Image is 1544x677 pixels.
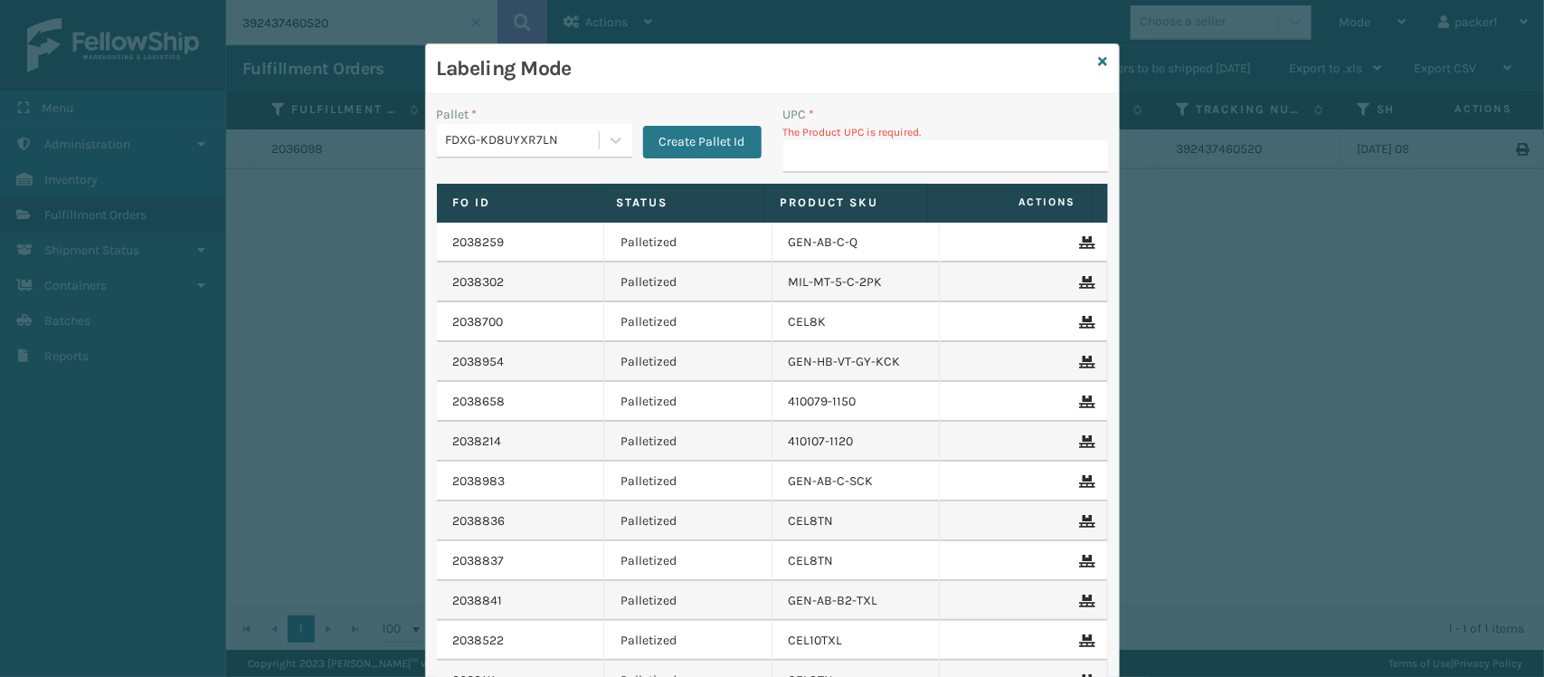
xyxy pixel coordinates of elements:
[453,195,583,211] label: Fo Id
[604,302,772,342] td: Palletized
[604,462,772,501] td: Palletized
[772,462,941,501] td: GEN-AB-C-SCK
[1080,236,1091,249] i: Remove From Pallet
[1080,634,1091,647] i: Remove From Pallet
[604,342,772,382] td: Palletized
[446,131,601,150] div: FDXG-KD8UYXR7LN
[643,126,762,158] button: Create Pallet Id
[1080,595,1091,607] i: Remove From Pallet
[453,273,505,291] a: 2038302
[437,55,1092,82] h3: Labeling Mode
[772,382,941,422] td: 410079-1150
[604,581,772,621] td: Palletized
[437,105,478,124] label: Pallet
[453,393,506,411] a: 2038658
[453,552,505,570] a: 2038837
[772,342,941,382] td: GEN-HB-VT-GY-KCK
[604,621,772,661] td: Palletized
[453,632,505,650] a: 2038522
[604,382,772,422] td: Palletized
[772,262,941,302] td: MIL-MT-5-C-2PK
[783,105,815,124] label: UPC
[933,187,1087,217] span: Actions
[772,422,941,462] td: 410107-1120
[1080,515,1091,528] i: Remove From Pallet
[1080,396,1091,408] i: Remove From Pallet
[453,313,504,331] a: 2038700
[783,124,1108,140] p: The Product UPC is required.
[604,501,772,541] td: Palletized
[604,422,772,462] td: Palletized
[453,234,505,252] a: 2038259
[772,541,941,581] td: CEL8TN
[772,581,941,621] td: GEN-AB-B2-TXL
[772,302,941,342] td: CEL8K
[453,472,506,491] a: 2038983
[1080,435,1091,448] i: Remove From Pallet
[772,223,941,262] td: GEN-AB-C-Q
[604,223,772,262] td: Palletized
[1080,276,1091,289] i: Remove From Pallet
[781,195,911,211] label: Product SKU
[453,353,505,371] a: 2038954
[1080,555,1091,567] i: Remove From Pallet
[604,262,772,302] td: Palletized
[604,541,772,581] td: Palletized
[453,592,503,610] a: 2038841
[1080,316,1091,329] i: Remove From Pallet
[1080,475,1091,488] i: Remove From Pallet
[453,512,506,530] a: 2038836
[772,501,941,541] td: CEL8TN
[617,195,747,211] label: Status
[1080,356,1091,368] i: Remove From Pallet
[453,433,502,451] a: 2038214
[772,621,941,661] td: CEL10TXL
